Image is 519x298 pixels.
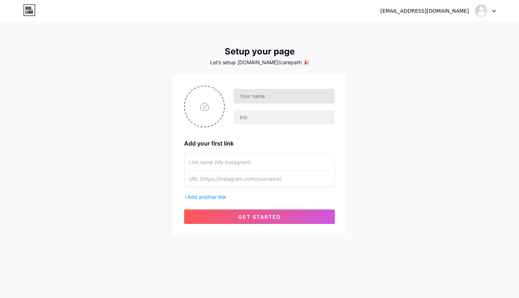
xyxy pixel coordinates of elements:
input: Your name [234,89,335,103]
div: Let’s setup [DOMAIN_NAME]/carepath 🎉 [173,60,346,65]
div: + [184,193,335,201]
img: carepath [474,4,488,18]
span: Add another link [187,194,226,200]
span: get started [238,214,281,220]
input: URL (https://instagram.com/yourname) [189,171,330,187]
div: Setup your page [173,46,346,57]
button: get started [184,209,335,224]
input: bio [234,110,335,124]
div: Add your first link [184,139,335,148]
input: Link name (My Instagram) [189,154,330,170]
div: [EMAIL_ADDRESS][DOMAIN_NAME] [380,7,469,15]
